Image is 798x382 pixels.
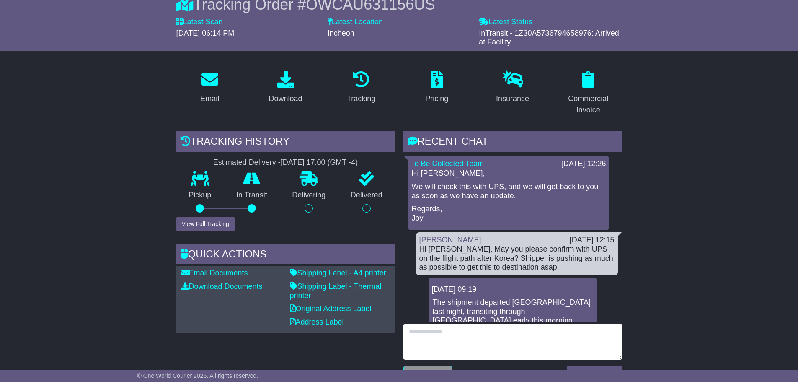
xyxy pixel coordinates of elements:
[137,372,258,379] span: © One World Courier 2025. All rights reserved.
[419,236,481,244] a: [PERSON_NAME]
[338,191,395,200] p: Delivered
[412,205,605,223] p: Regards, Joy
[176,244,395,267] div: Quick Actions
[412,169,605,178] p: Hi [PERSON_NAME],
[195,68,225,107] a: Email
[263,68,307,107] a: Download
[176,217,235,231] button: View Full Tracking
[200,93,219,104] div: Email
[181,282,263,291] a: Download Documents
[176,18,223,27] label: Latest Scan
[419,245,615,272] div: Hi [PERSON_NAME], May you please confirm with UPS on the flight path after Korea? Shipper is push...
[281,158,358,167] div: [DATE] 17:00 (GMT -4)
[560,93,617,116] div: Commercial Invoice
[555,68,622,119] a: Commercial Invoice
[561,159,606,169] div: [DATE] 12:26
[176,158,395,167] div: Estimated Delivery -
[176,191,224,200] p: Pickup
[570,236,615,245] div: [DATE] 12:15
[433,298,593,334] p: The shipment departed [GEOGRAPHIC_DATA] last night, transiting through [GEOGRAPHIC_DATA] early th...
[479,29,619,47] span: InTransit - 1Z30A5736794658976: Arrived at Facility
[328,18,383,27] label: Latest Location
[479,18,532,27] label: Latest Status
[269,93,302,104] div: Download
[181,269,248,277] a: Email Documents
[411,159,484,168] a: To Be Collected Team
[280,191,338,200] p: Delivering
[328,29,354,37] span: Incheon
[176,29,235,37] span: [DATE] 06:14 PM
[403,131,622,154] div: RECENT CHAT
[412,182,605,200] p: We will check this with UPS, and we will get back to you as soon as we have an update.
[224,191,280,200] p: In Transit
[567,366,622,381] button: Send a Message
[290,318,344,326] a: Address Label
[347,93,375,104] div: Tracking
[341,68,381,107] a: Tracking
[290,304,372,313] a: Original Address Label
[290,282,382,300] a: Shipping Label - Thermal printer
[420,68,454,107] a: Pricing
[425,93,448,104] div: Pricing
[290,269,386,277] a: Shipping Label - A4 printer
[176,131,395,154] div: Tracking history
[432,285,594,294] div: [DATE] 09:19
[491,68,535,107] a: Insurance
[496,93,529,104] div: Insurance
